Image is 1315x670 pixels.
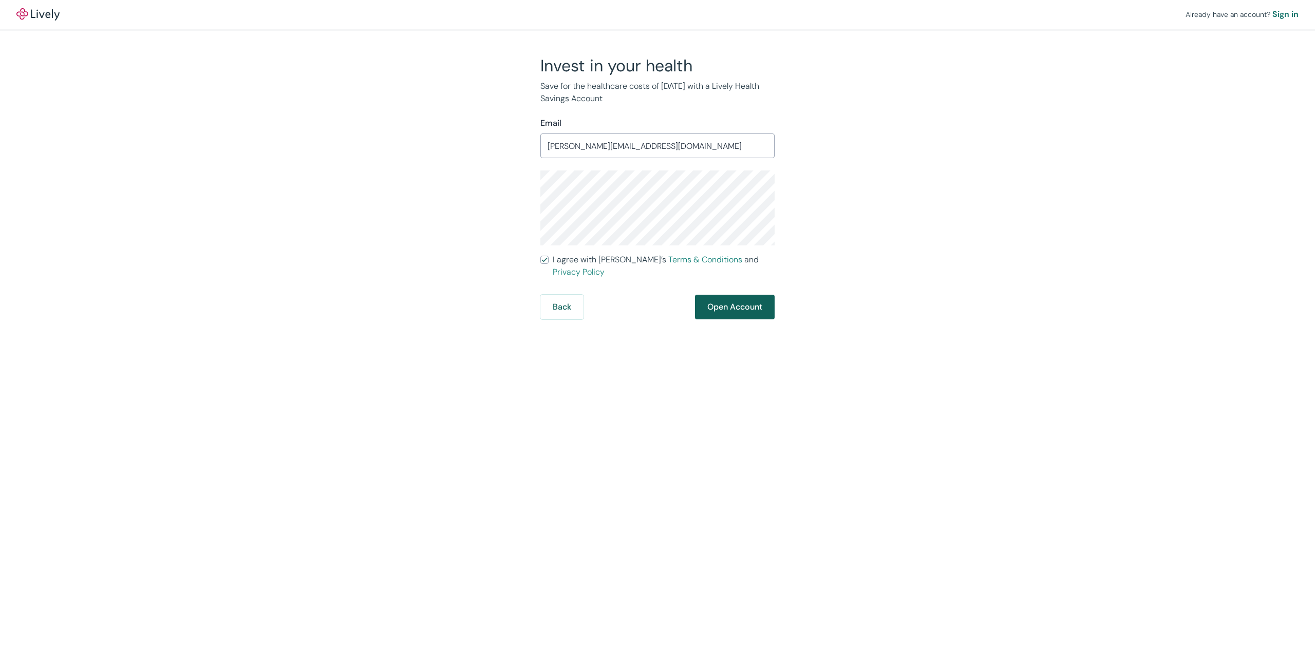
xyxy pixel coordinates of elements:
[553,254,775,278] span: I agree with [PERSON_NAME]’s and
[540,55,775,76] h2: Invest in your health
[553,266,605,277] a: Privacy Policy
[1272,8,1299,21] a: Sign in
[540,117,561,129] label: Email
[668,254,742,265] a: Terms & Conditions
[1186,8,1299,21] div: Already have an account?
[16,8,60,21] img: Lively
[16,8,60,21] a: LivelyLively
[540,80,775,105] p: Save for the healthcare costs of [DATE] with a Lively Health Savings Account
[540,295,584,319] button: Back
[695,295,775,319] button: Open Account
